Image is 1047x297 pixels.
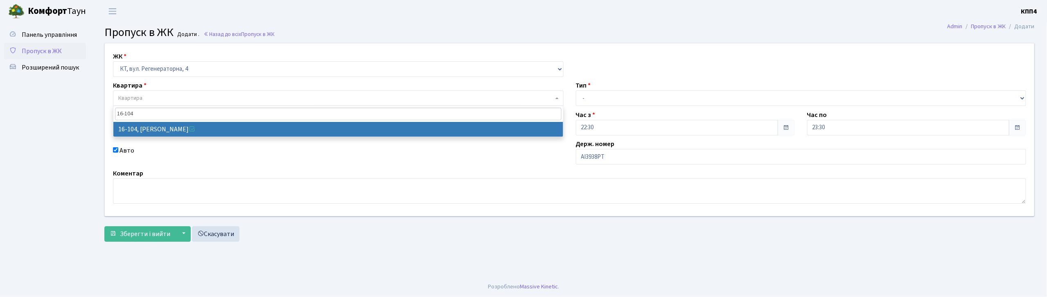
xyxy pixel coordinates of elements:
[22,47,62,56] span: Пропуск в ЖК
[4,43,86,59] a: Пропуск в ЖК
[576,110,596,120] label: Час з
[118,94,142,102] span: Квартира
[113,169,143,178] label: Коментар
[576,139,615,149] label: Держ. номер
[576,149,1027,164] input: АА1234АА
[488,282,559,291] div: Розроблено .
[8,3,25,20] img: logo.png
[203,30,275,38] a: Назад до всіхПропуск в ЖК
[113,52,126,61] label: ЖК
[935,18,1047,35] nav: breadcrumb
[113,122,563,137] li: 16-104, [PERSON_NAME]
[22,30,77,39] span: Панель управління
[1006,22,1035,31] li: Додати
[28,4,86,18] span: Таун
[807,110,827,120] label: Час по
[4,59,86,76] a: Розширений пошук
[576,81,591,90] label: Тип
[120,146,134,155] label: Авто
[241,30,275,38] span: Пропуск в ЖК
[104,24,174,40] span: Пропуск в ЖК
[948,22,963,31] a: Admin
[104,226,176,242] button: Зберегти і вийти
[1021,7,1037,16] a: КПП4
[971,22,1006,31] a: Пропуск в ЖК
[192,226,239,242] a: Скасувати
[176,31,200,38] small: Додати .
[4,27,86,43] a: Панель управління
[22,63,79,72] span: Розширений пошук
[113,81,147,90] label: Квартира
[520,282,558,291] a: Massive Kinetic
[102,4,123,18] button: Переключити навігацію
[28,4,67,18] b: Комфорт
[120,229,170,239] span: Зберегти і вийти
